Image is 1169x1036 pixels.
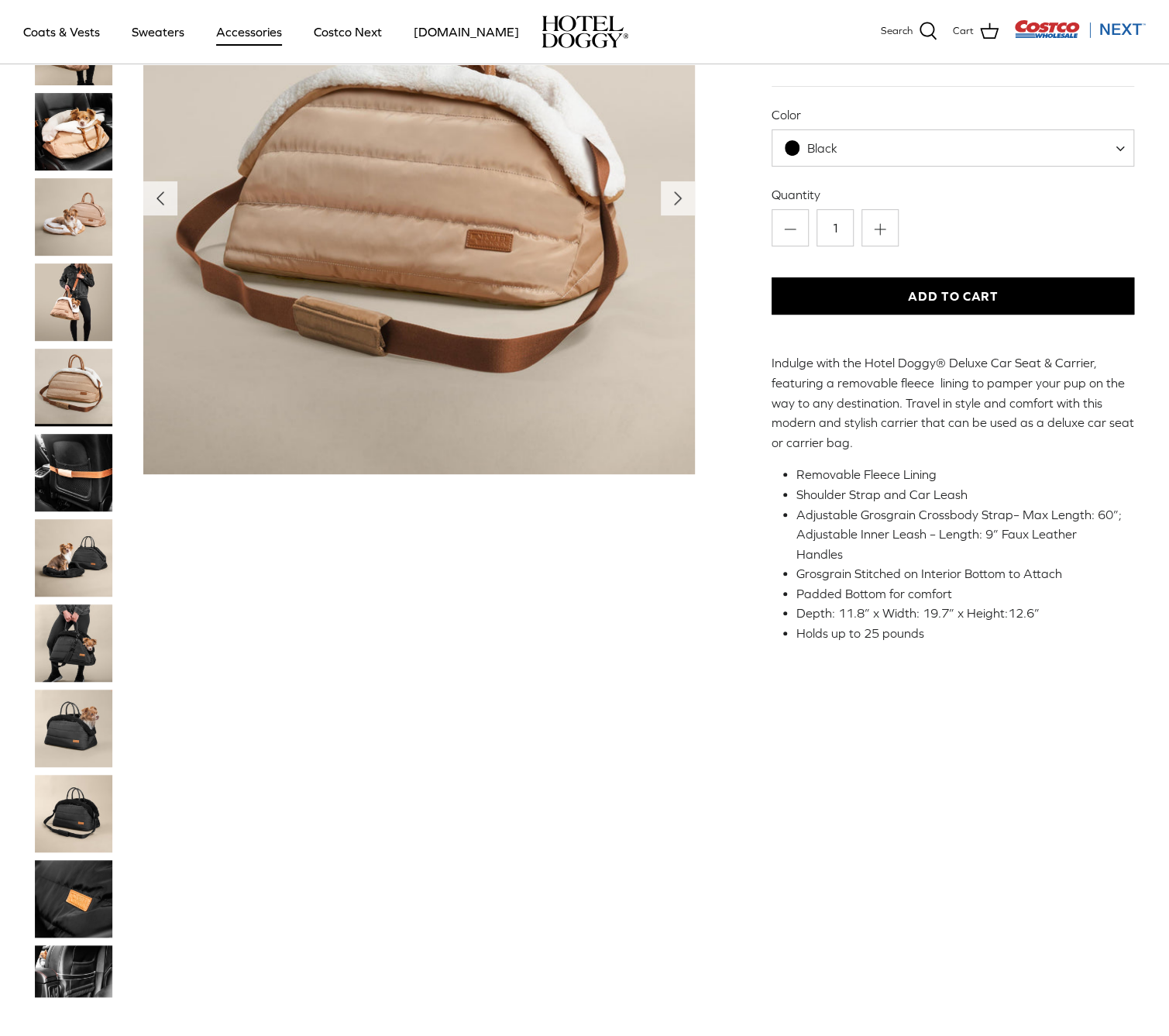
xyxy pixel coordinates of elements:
[35,519,112,597] a: Thumbnail Link
[35,604,112,682] a: Thumbnail Link
[817,209,854,246] input: Quantity
[542,15,628,48] img: hoteldoggycom
[35,690,112,767] a: Thumbnail Link
[35,349,112,426] a: Thumbnail Link
[796,624,1123,644] li: Holds up to 25 pounds
[881,22,937,42] a: Search
[772,129,1135,167] span: Black
[35,860,112,938] a: Thumbnail Link
[1014,19,1146,39] img: Costco Next
[953,23,974,40] span: Cart
[772,277,1135,315] button: Add to Cart
[400,5,533,58] a: [DOMAIN_NAME]
[661,181,695,215] button: Next
[542,15,628,48] a: hoteldoggy.com hoteldoggycom
[35,178,112,256] a: Thumbnail Link
[796,505,1123,565] li: Adjustable Grosgrain Crossbody Strap– Max Length: 60”; Adjustable Inner Leash – Length: 9” Faux L...
[772,140,868,157] span: Black
[881,23,913,40] span: Search
[796,465,1123,485] li: Removable Fleece Lining
[796,584,1123,604] li: Padded Bottom for comfort
[35,434,112,511] a: Thumbnail Link
[772,106,1135,123] label: Color
[9,5,114,58] a: Coats & Vests
[300,5,396,58] a: Costco Next
[953,22,999,42] a: Cart
[796,604,1123,624] li: Depth: 11.8” x Width: 19.7” x Height:12.6”
[796,485,1123,505] li: Shoulder Strap and Car Leash
[202,5,296,58] a: Accessories
[772,353,1135,453] p: Indulge with the Hotel Doggy® Deluxe Car Seat & Carrier, featuring a removable fleece lining to p...
[118,5,198,58] a: Sweaters
[143,181,177,215] button: Previous
[772,186,1135,203] label: Quantity
[35,775,112,852] a: Thumbnail Link
[807,141,837,155] span: Black
[35,93,112,170] a: Thumbnail Link
[796,564,1123,584] li: Grosgrain Stitched on Interior Bottom to Attach
[1014,29,1146,41] a: Visit Costco Next
[35,93,112,170] img: small dog in a tan dog carrier on a black seat in the car
[35,263,112,341] a: Thumbnail Link
[35,945,112,997] a: Thumbnail Link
